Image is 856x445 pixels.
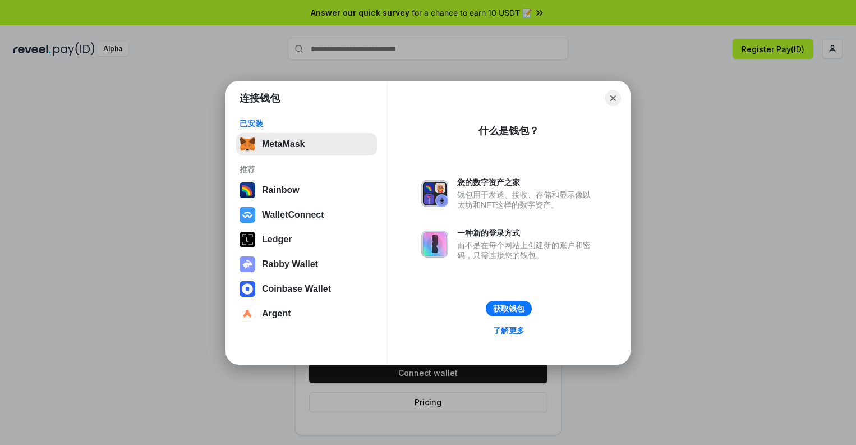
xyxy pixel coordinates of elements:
img: svg+xml,%3Csvg%20xmlns%3D%22http%3A%2F%2Fwww.w3.org%2F2000%2Fsvg%22%20fill%3D%22none%22%20viewBox... [240,256,255,272]
img: svg+xml,%3Csvg%20width%3D%2228%22%20height%3D%2228%22%20viewBox%3D%220%200%2028%2028%22%20fill%3D... [240,306,255,322]
div: 获取钱包 [493,304,524,314]
div: Argent [262,309,291,319]
div: 一种新的登录方式 [457,228,596,238]
h1: 连接钱包 [240,91,280,105]
div: 您的数字资产之家 [457,177,596,187]
img: svg+xml,%3Csvg%20xmlns%3D%22http%3A%2F%2Fwww.w3.org%2F2000%2Fsvg%22%20fill%3D%22none%22%20viewBox... [421,180,448,207]
div: 已安装 [240,118,374,129]
div: 了解更多 [493,325,524,336]
div: MetaMask [262,139,305,149]
button: Ledger [236,228,377,251]
div: Coinbase Wallet [262,284,331,294]
button: Argent [236,302,377,325]
button: 获取钱包 [486,301,532,316]
img: svg+xml,%3Csvg%20xmlns%3D%22http%3A%2F%2Fwww.w3.org%2F2000%2Fsvg%22%20width%3D%2228%22%20height%3... [240,232,255,247]
button: Rainbow [236,179,377,201]
button: Close [605,90,621,106]
div: WalletConnect [262,210,324,220]
div: Ledger [262,235,292,245]
a: 了解更多 [486,323,531,338]
button: WalletConnect [236,204,377,226]
div: 而不是在每个网站上创建新的账户和密码，只需连接您的钱包。 [457,240,596,260]
div: Rainbow [262,185,300,195]
button: Coinbase Wallet [236,278,377,300]
img: svg+xml,%3Csvg%20xmlns%3D%22http%3A%2F%2Fwww.w3.org%2F2000%2Fsvg%22%20fill%3D%22none%22%20viewBox... [421,231,448,258]
img: svg+xml,%3Csvg%20width%3D%22120%22%20height%3D%22120%22%20viewBox%3D%220%200%20120%20120%22%20fil... [240,182,255,198]
div: 钱包用于发送、接收、存储和显示像以太坊和NFT这样的数字资产。 [457,190,596,210]
div: 推荐 [240,164,374,175]
img: svg+xml,%3Csvg%20width%3D%2228%22%20height%3D%2228%22%20viewBox%3D%220%200%2028%2028%22%20fill%3D... [240,281,255,297]
div: Rabby Wallet [262,259,318,269]
img: svg+xml,%3Csvg%20fill%3D%22none%22%20height%3D%2233%22%20viewBox%3D%220%200%2035%2033%22%20width%... [240,136,255,152]
button: Rabby Wallet [236,253,377,276]
img: svg+xml,%3Csvg%20width%3D%2228%22%20height%3D%2228%22%20viewBox%3D%220%200%2028%2028%22%20fill%3D... [240,207,255,223]
button: MetaMask [236,133,377,155]
div: 什么是钱包？ [478,124,539,137]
